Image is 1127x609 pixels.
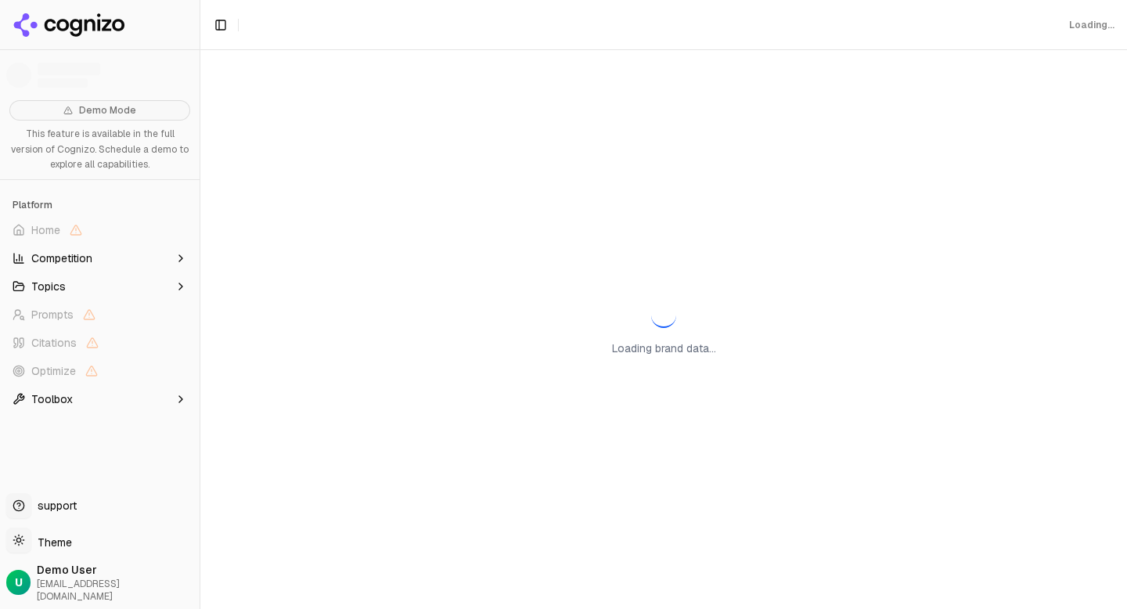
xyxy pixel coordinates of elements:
button: Toolbox [6,387,193,412]
button: Competition [6,246,193,271]
p: Loading brand data... [612,341,716,356]
span: support [31,498,77,514]
span: Competition [31,250,92,266]
span: Optimize [31,363,76,379]
p: This feature is available in the full version of Cognizo. Schedule a demo to explore all capabili... [9,127,190,173]
span: Demo User [37,562,193,578]
span: Prompts [31,307,74,323]
span: [EMAIL_ADDRESS][DOMAIN_NAME] [37,578,193,603]
button: Topics [6,274,193,299]
span: Topics [31,279,66,294]
span: Citations [31,335,77,351]
div: Loading... [1069,19,1114,31]
span: Home [31,222,60,238]
span: Toolbox [31,391,73,407]
span: Demo Mode [79,104,136,117]
span: Theme [31,535,72,550]
span: U [15,575,23,590]
div: Platform [6,193,193,218]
